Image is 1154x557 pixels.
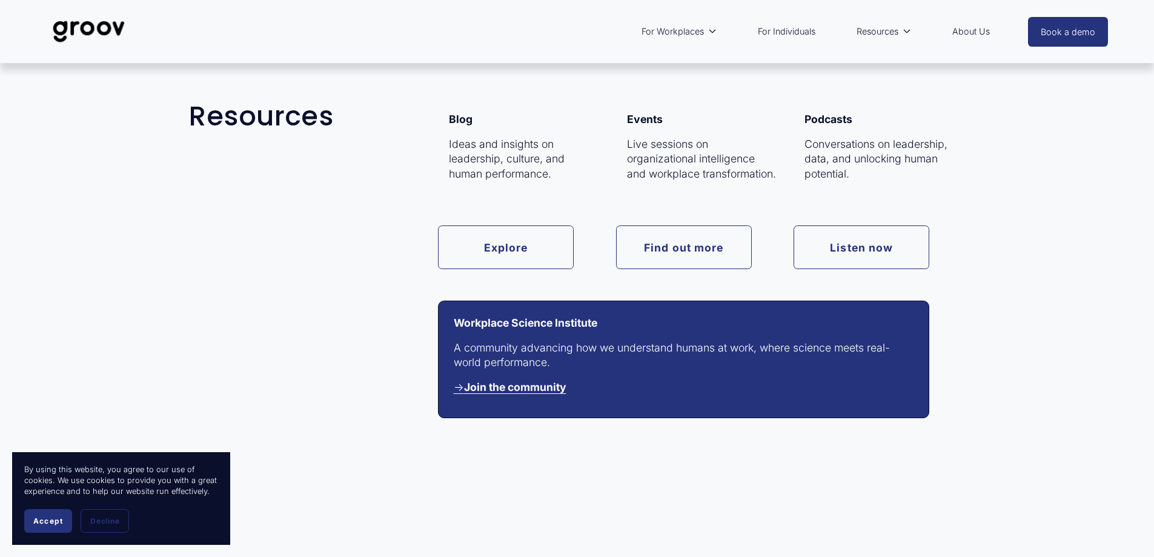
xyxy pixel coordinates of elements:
span: Decline [90,516,119,525]
a: For Individuals [752,18,821,45]
p: Ideas and insights on leadership, culture, and human performance. [449,137,599,182]
strong: Workplace Science Institute [454,316,597,329]
strong: Podcasts [804,113,852,125]
section: Cookie banner [12,452,230,545]
button: Accept [24,509,72,533]
span: → [454,381,566,393]
span: Resources [857,24,898,39]
h2: Resources [189,101,467,132]
a: Explore [438,225,574,268]
p: Conversations on leadership, data, and unlocking human potential. [804,137,954,182]
button: Decline [81,509,129,533]
a: Find out more [616,225,752,268]
a: Book a demo [1028,17,1108,47]
a: →Join the community [454,381,566,393]
strong: Events [627,113,663,125]
p: By using this website, you agree to our use of cookies. We use cookies to provide you with a grea... [24,464,218,497]
img: Groov | Unlock Human Potential at Work and in Life [46,12,131,52]
strong: Join the community [464,381,566,393]
span: A community advancing how we understand humans at work, where science meets real-world performance. [454,341,890,369]
a: Listen now [794,225,929,268]
p: Live sessions on organizational intelligence and workplace transformation. [627,137,777,182]
a: folder dropdown [635,18,723,45]
span: For Workplaces [642,24,704,39]
a: About Us [946,18,996,45]
a: folder dropdown [851,18,918,45]
span: Accept [33,516,63,525]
